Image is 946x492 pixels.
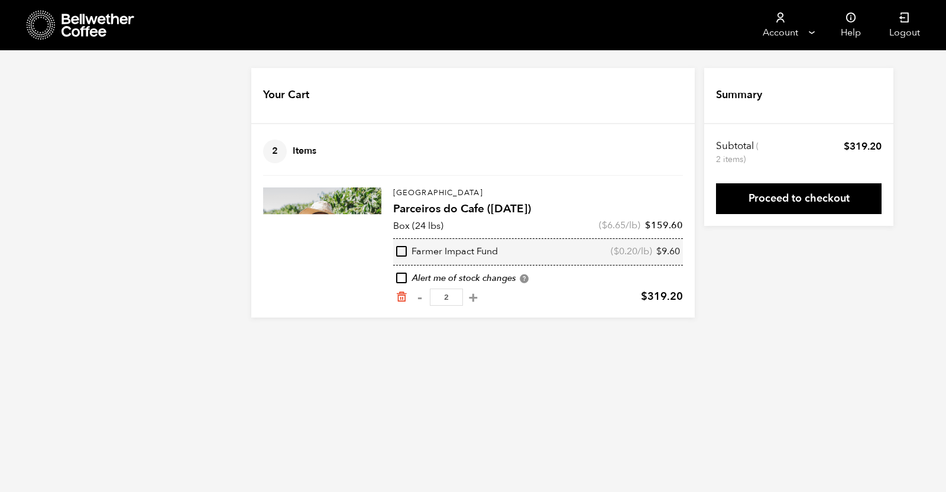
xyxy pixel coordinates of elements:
div: Farmer Impact Fund [396,245,498,258]
h4: Parceiros do Cafe ([DATE]) [393,201,683,218]
div: Alert me of stock changes [393,272,683,285]
span: 2 [263,140,287,163]
button: + [466,292,481,303]
span: $ [844,140,850,153]
a: Remove from cart [396,291,407,303]
bdi: 6.65 [602,219,626,232]
span: ( /lb) [611,245,652,258]
h4: Summary [716,88,762,103]
bdi: 319.20 [641,289,683,304]
h4: Items [263,140,316,163]
input: Qty [430,289,463,306]
span: $ [614,245,619,258]
a: Proceed to checkout [716,183,882,214]
button: - [412,292,427,303]
th: Subtotal [716,140,760,166]
bdi: 9.60 [656,245,680,258]
span: $ [645,219,651,232]
span: $ [656,245,662,258]
p: [GEOGRAPHIC_DATA] [393,187,683,199]
span: ( /lb) [599,219,640,232]
h4: Your Cart [263,88,309,103]
span: $ [641,289,647,304]
bdi: 159.60 [645,219,683,232]
bdi: 319.20 [844,140,882,153]
span: $ [602,219,607,232]
bdi: 0.20 [614,245,637,258]
p: Box (24 lbs) [393,219,443,233]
